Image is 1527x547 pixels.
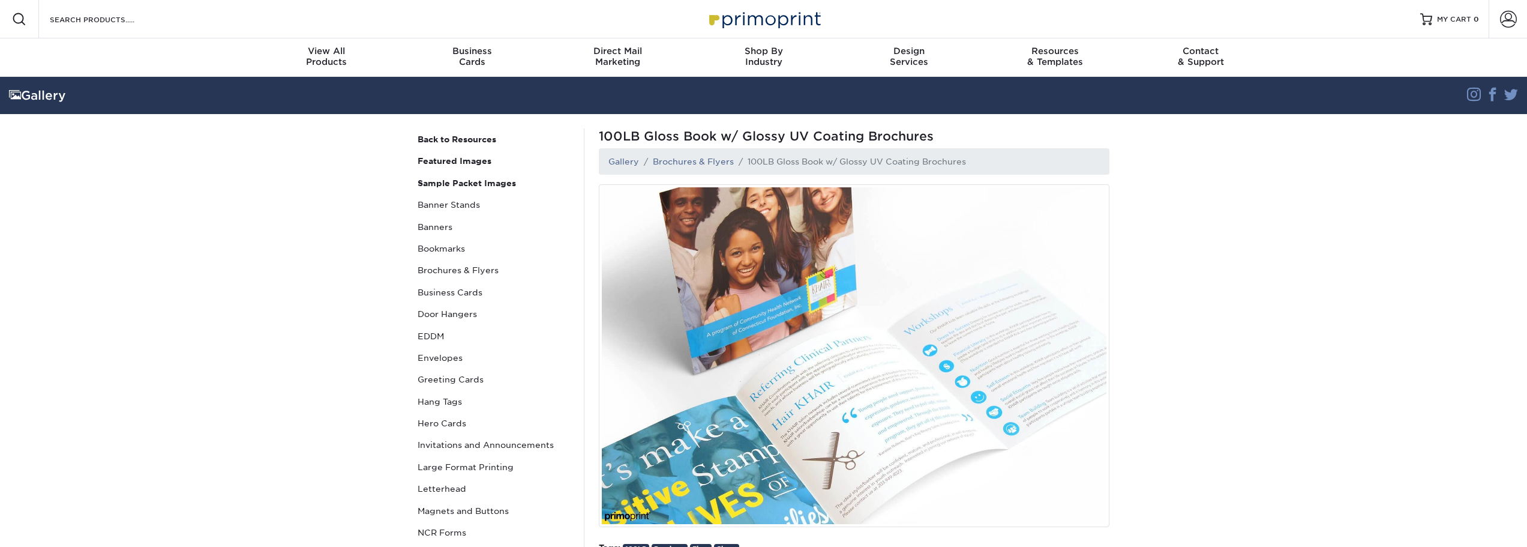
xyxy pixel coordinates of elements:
[691,38,836,77] a: Shop ByIndustry
[982,46,1128,56] span: Resources
[691,46,836,67] div: Industry
[413,369,575,390] a: Greeting Cards
[413,259,575,281] a: Brochures & Flyers
[545,38,691,77] a: Direct MailMarketing
[418,178,516,188] strong: Sample Packet Images
[982,38,1128,77] a: Resources& Templates
[413,391,575,413] a: Hang Tags
[1128,46,1274,56] span: Contact
[599,184,1109,527] img: 100LB gloss with Glossy UV coating brochure.
[413,456,575,478] a: Large Format Printing
[599,128,1109,144] span: 100LB Gloss Book w/ Glossy UV Coating Brochures
[399,46,545,67] div: Cards
[413,216,575,238] a: Banners
[1437,14,1471,25] span: MY CART
[413,150,575,172] a: Featured Images
[413,128,575,150] a: Back to Resources
[399,38,545,77] a: BusinessCards
[704,6,824,32] img: Primoprint
[413,347,575,369] a: Envelopes
[418,156,491,166] strong: Featured Images
[413,238,575,259] a: Bookmarks
[254,46,400,56] span: View All
[49,12,166,26] input: SEARCH PRODUCTS.....
[413,522,575,543] a: NCR Forms
[413,303,575,325] a: Door Hangers
[413,478,575,500] a: Letterhead
[653,157,734,166] a: Brochures & Flyers
[545,46,691,67] div: Marketing
[413,500,575,522] a: Magnets and Buttons
[413,282,575,303] a: Business Cards
[399,46,545,56] span: Business
[608,157,639,166] a: Gallery
[982,46,1128,67] div: & Templates
[413,325,575,347] a: EDDM
[413,413,575,434] a: Hero Cards
[1474,15,1479,23] span: 0
[836,38,982,77] a: DesignServices
[254,46,400,67] div: Products
[836,46,982,56] span: Design
[413,434,575,456] a: Invitations and Announcements
[734,156,966,168] li: 100LB Gloss Book w/ Glossy UV Coating Brochures
[545,46,691,56] span: Direct Mail
[691,46,836,56] span: Shop By
[413,194,575,216] a: Banner Stands
[413,172,575,194] a: Sample Packet Images
[1128,46,1274,67] div: & Support
[254,38,400,77] a: View AllProducts
[1128,38,1274,77] a: Contact& Support
[836,46,982,67] div: Services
